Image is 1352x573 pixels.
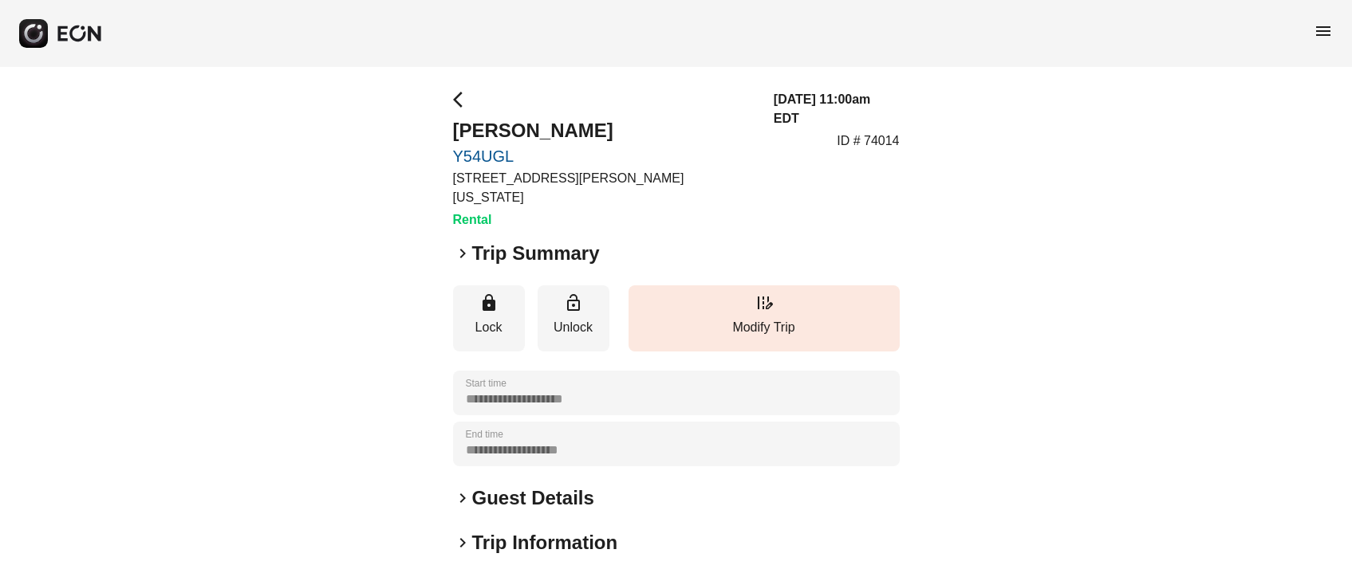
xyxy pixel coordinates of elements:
span: arrow_back_ios [453,90,472,109]
button: Unlock [538,285,609,351]
span: edit_road [755,293,774,312]
span: lock [479,293,499,312]
span: lock_open [564,293,583,312]
p: [STREET_ADDRESS][PERSON_NAME][US_STATE] [453,169,755,207]
span: keyboard_arrow_right [453,244,472,263]
p: Unlock [546,318,601,337]
h2: Trip Summary [472,241,600,266]
p: Modify Trip [637,318,892,337]
h3: Rental [453,210,755,230]
span: keyboard_arrow_right [453,489,472,508]
button: Lock [453,285,525,351]
h2: [PERSON_NAME] [453,118,755,143]
p: ID # 74014 [837,131,899,151]
h2: Trip Information [472,530,618,555]
span: menu [1314,22,1333,41]
a: Y54UGL [453,147,755,166]
h3: [DATE] 11:00am EDT [774,90,900,128]
button: Modify Trip [629,285,900,351]
h2: Guest Details [472,485,594,511]
p: Lock [461,318,517,337]
span: keyboard_arrow_right [453,533,472,552]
